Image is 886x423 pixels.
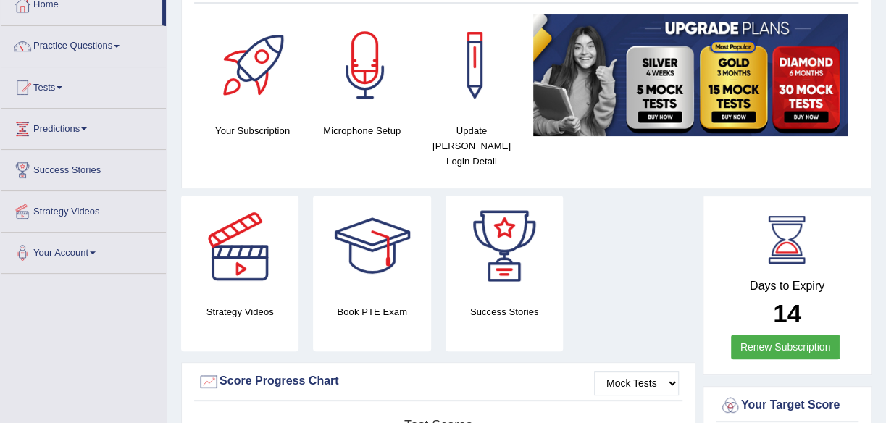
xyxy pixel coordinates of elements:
[1,191,166,227] a: Strategy Videos
[731,335,840,359] a: Renew Subscription
[773,299,801,327] b: 14
[1,109,166,145] a: Predictions
[1,233,166,269] a: Your Account
[424,123,519,169] h4: Update [PERSON_NAME] Login Detail
[313,304,430,319] h4: Book PTE Exam
[314,123,409,138] h4: Microphone Setup
[181,304,298,319] h4: Strategy Videos
[719,280,855,293] h4: Days to Expiry
[446,304,563,319] h4: Success Stories
[719,395,855,416] div: Your Target Score
[1,26,166,62] a: Practice Questions
[198,371,679,393] div: Score Progress Chart
[205,123,300,138] h4: Your Subscription
[1,67,166,104] a: Tests
[1,150,166,186] a: Success Stories
[533,14,848,136] img: small5.jpg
